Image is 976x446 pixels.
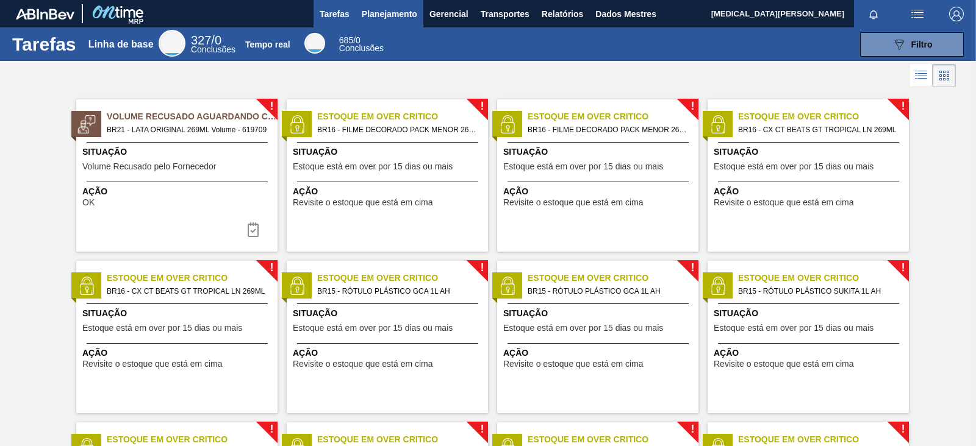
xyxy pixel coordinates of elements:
span: BR15 - RÓTULO PLÁSTICO GCA 1L AH [528,285,689,298]
font: BR16 - FILME DECORADO PACK MENOR 269ML [528,126,694,134]
font: 0 [215,34,221,47]
img: status [498,277,517,295]
div: Linha de base [191,35,235,54]
font: Estoque está em over por 15 dias ou mais [503,323,663,333]
span: Situação [82,307,274,320]
span: BR16 - FILME DECORADO PACK MENOR 269ML [528,123,689,136]
span: Volume Recusado pelo Fornecedor [82,162,216,171]
font: Estoque em Over Critico [317,111,438,121]
span: Situação [293,146,485,158]
font: Conclusões [191,44,235,54]
button: ícone-tarefa-concluída [239,218,268,242]
span: Situação [82,146,274,158]
font: ! [901,423,905,435]
img: ações do usuário [910,7,925,21]
span: Estoque em Over Critico [738,110,909,123]
font: Linha de base [88,39,154,49]
font: Estoque está em over por 15 dias ou mais [293,161,453,171]
span: Estoque em Over Critico [107,433,278,446]
img: Sair [949,7,964,21]
font: Revisite o estoque que está em cima [503,359,644,369]
span: Situação [293,307,485,320]
font: Ação [293,186,318,196]
font: Ação [293,348,318,358]
span: 327 [191,34,211,47]
font: BR15 - RÓTULO PLÁSTICO SUKITA 1L AH [738,287,881,296]
font: ! [691,100,694,112]
font: 0 [356,35,361,45]
img: status [709,277,727,295]
font: BR15 - RÓTULO PLÁSTICO GCA 1L AH [317,287,450,296]
span: Estoque está em over por 15 dias ou mais [503,324,663,333]
img: status [77,115,96,133]
font: Estoque em Over Critico [107,434,228,444]
span: BR15 - RÓTULO PLÁSTICO GCA 1L AH [317,285,478,298]
font: Estoque em Over Critico [528,434,648,444]
font: Situação [293,308,337,318]
font: Dados Mestres [595,9,656,19]
span: Situação [503,146,695,158]
span: Estoque em Over Critico [317,110,488,123]
font: Situação [714,147,758,157]
span: Estoque em Over Critico [738,272,909,285]
font: Estoque em Over Critico [528,111,648,121]
font: Ação [714,186,739,196]
div: Tempo real [339,37,384,52]
font: Estoque em Over Critico [317,434,438,444]
font: Estoque está em over por 15 dias ou mais [293,323,453,333]
img: status [498,115,517,133]
font: Estoque em Over Critico [107,273,228,283]
font: ! [270,423,273,435]
img: status [288,277,306,295]
button: Notificações [854,5,893,23]
span: Estoque em Over Critico [528,433,698,446]
img: status [288,115,306,133]
font: Situação [714,308,758,318]
span: Estoque em Over Critico [528,110,698,123]
font: ! [691,423,694,435]
font: ! [270,261,273,274]
font: Relatórios [542,9,583,19]
font: Ação [82,348,107,358]
span: Estoque em Over Critico [317,272,488,285]
font: Ação [503,186,528,196]
span: Situação [714,307,906,320]
font: BR16 - FILME DECORADO PACK MENOR 269ML [317,126,483,134]
font: ! [691,261,694,274]
span: 685 [339,35,353,45]
font: Revisite o estoque que está em cima [503,197,644,207]
span: BR16 - CX CT BEATS GT TROPICAL LN 269ML [738,123,899,136]
font: Gerencial [429,9,468,19]
font: Ação [82,186,107,196]
font: Situação [82,308,127,318]
span: Estoque em Over Critico [107,272,278,285]
font: Tarefas [12,34,76,54]
font: BR16 - CX CT BEATS GT TROPICAL LN 269ML [107,287,265,296]
font: / [353,35,356,45]
span: Situação [503,307,695,320]
font: Conclusões [339,43,384,53]
span: Estoque em Over Critico [528,272,698,285]
font: ! [480,100,484,112]
font: BR21 - LATA ORIGINAL 269ML Volume - 619709 [107,126,267,134]
font: Situação [503,147,548,157]
button: Filtro [860,32,964,57]
div: Completar tarefa: 29942465 [239,218,268,242]
font: Estoque em Over Critico [738,111,859,121]
font: ! [270,100,273,112]
font: ! [901,261,905,274]
font: ! [901,100,905,112]
font: Estoque em Over Critico [738,273,859,283]
span: Estoque está em over por 15 dias ou mais [714,324,874,333]
font: Situação [82,147,127,157]
span: BR21 - LATA ORIGINAL 269ML Volume - 619709 [107,123,268,136]
font: Estoque está em over por 15 dias ou mais [503,161,663,171]
div: Tempo real [304,33,325,54]
font: OK [82,197,95,207]
font: Revisite o estoque que está em cima [82,359,223,369]
span: Estoque está em over por 15 dias ou mais [82,324,242,333]
font: / [211,34,215,47]
font: Planejamento [362,9,417,19]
